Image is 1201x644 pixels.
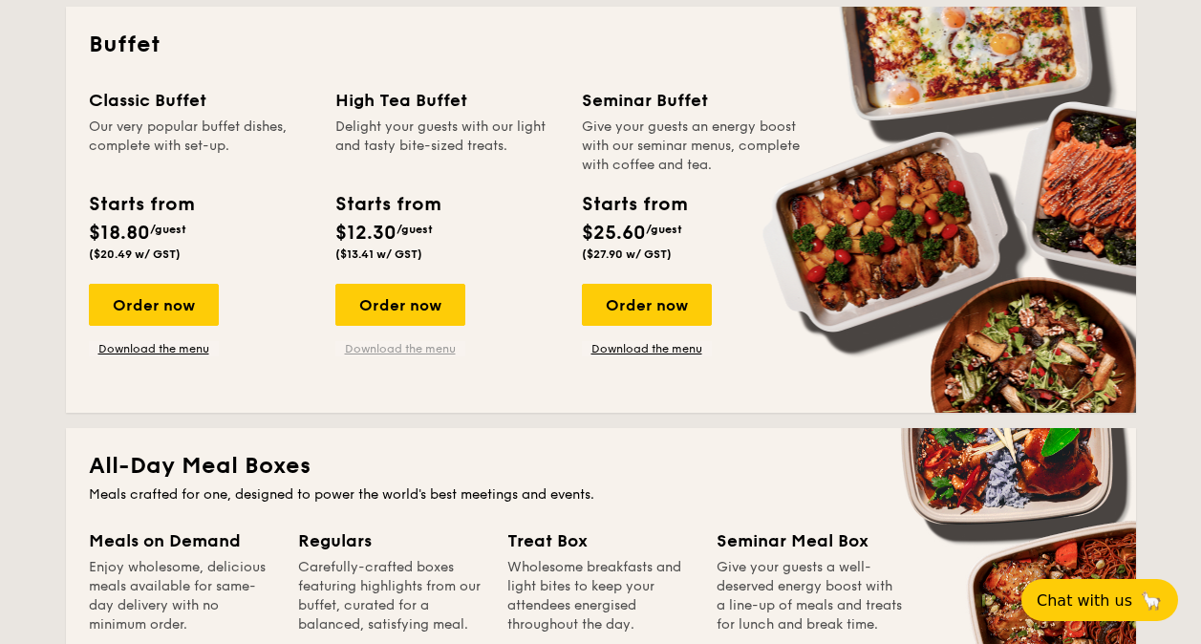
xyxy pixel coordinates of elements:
[717,558,903,634] div: Give your guests a well-deserved energy boost with a line-up of meals and treats for lunch and br...
[1140,590,1163,612] span: 🦙
[582,247,672,261] span: ($27.90 w/ GST)
[1037,591,1132,610] span: Chat with us
[582,284,712,326] div: Order now
[89,30,1113,60] h2: Buffet
[717,527,903,554] div: Seminar Meal Box
[89,558,275,634] div: Enjoy wholesome, delicious meals available for same-day delivery with no minimum order.
[335,341,465,356] a: Download the menu
[646,223,682,236] span: /guest
[89,222,150,245] span: $18.80
[335,247,422,261] span: ($13.41 w/ GST)
[1021,579,1178,621] button: Chat with us🦙
[150,223,186,236] span: /guest
[582,341,712,356] a: Download the menu
[335,87,559,114] div: High Tea Buffet
[582,222,646,245] span: $25.60
[582,118,805,175] div: Give your guests an energy boost with our seminar menus, complete with coffee and tea.
[335,118,559,175] div: Delight your guests with our light and tasty bite-sized treats.
[335,284,465,326] div: Order now
[89,247,181,261] span: ($20.49 w/ GST)
[298,527,484,554] div: Regulars
[335,222,397,245] span: $12.30
[298,558,484,634] div: Carefully-crafted boxes featuring highlights from our buffet, curated for a balanced, satisfying ...
[335,190,440,219] div: Starts from
[89,87,312,114] div: Classic Buffet
[89,485,1113,504] div: Meals crafted for one, designed to power the world's best meetings and events.
[89,341,219,356] a: Download the menu
[397,223,433,236] span: /guest
[89,118,312,175] div: Our very popular buffet dishes, complete with set-up.
[582,190,686,219] div: Starts from
[89,451,1113,482] h2: All-Day Meal Boxes
[507,558,694,634] div: Wholesome breakfasts and light bites to keep your attendees energised throughout the day.
[89,190,193,219] div: Starts from
[582,87,805,114] div: Seminar Buffet
[89,284,219,326] div: Order now
[89,527,275,554] div: Meals on Demand
[507,527,694,554] div: Treat Box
